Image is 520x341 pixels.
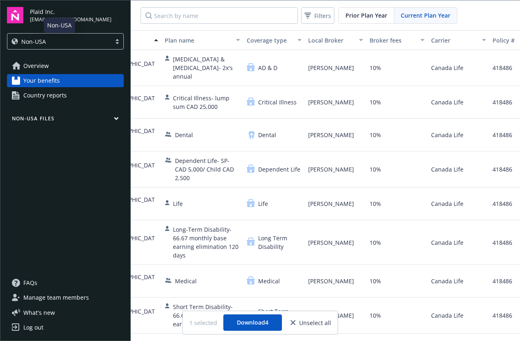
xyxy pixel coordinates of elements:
[103,273,158,290] span: [GEOGRAPHIC_DATA]
[30,7,124,23] button: Plaid Inc.[EMAIL_ADDRESS][DOMAIN_NAME]
[431,165,463,174] span: Canada Life
[305,30,366,50] button: Local Broker
[308,36,354,45] div: Local Broker
[7,291,124,304] a: Manage team members
[493,98,512,106] span: 418486
[23,321,43,334] div: Log out
[173,303,240,328] span: Short Term Disability- 66.67% weekly base earning
[258,98,297,106] span: Critical Illness
[431,238,463,247] span: Canada Life
[493,277,512,285] span: 418486
[258,234,302,251] span: Long Term Disability
[23,276,37,289] span: FAQs
[7,59,124,72] a: Overview
[23,291,89,304] span: Manage team members
[11,37,107,46] span: Non-USA
[103,59,158,77] span: [GEOGRAPHIC_DATA]
[308,131,354,139] span: [PERSON_NAME]
[493,165,512,174] span: 418486
[173,55,240,81] span: [MEDICAL_DATA] & [MEDICAL_DATA]- 2x's annual
[173,94,240,111] span: Critical Illness- lump sum CAD 25,000
[370,36,416,45] div: Broker fees
[314,11,331,20] span: Filters
[299,318,331,327] span: Unselect all
[23,59,49,72] span: Overview
[165,36,231,45] div: Plan name
[308,165,354,174] span: [PERSON_NAME]
[175,277,197,285] span: Medical
[258,131,276,139] span: Dental
[100,30,161,50] button: Country
[366,30,428,50] button: Broker fees
[223,314,282,331] button: Download4
[431,131,463,139] span: Canada Life
[308,63,354,72] span: [PERSON_NAME]
[141,7,298,24] input: Search by name
[370,199,381,208] span: 10%
[7,276,124,289] a: FAQs
[21,37,46,46] span: Non-USA
[493,311,512,320] span: 418486
[258,307,302,324] span: Short Term Disability
[161,30,243,50] button: Plan name
[288,318,298,327] a: close
[258,199,268,208] span: Life
[301,7,334,24] button: Filters
[370,238,381,247] span: 10%
[30,16,111,23] span: [EMAIL_ADDRESS][DOMAIN_NAME]
[431,199,463,208] span: Canada Life
[103,307,158,324] span: [GEOGRAPHIC_DATA]
[243,30,305,50] button: Coverage type
[431,36,477,45] div: Carrier
[428,30,489,50] button: Carrier
[258,165,300,174] span: Dependent Life
[237,318,268,326] span: Download 4
[23,89,67,102] span: Country reports
[303,10,333,22] span: Filters
[431,311,463,320] span: Canada Life
[370,311,381,320] span: 10%
[247,36,293,45] div: Coverage type
[308,98,354,106] span: [PERSON_NAME]
[370,165,381,174] span: 10%
[401,11,450,20] span: Current Plan Year
[370,98,381,106] span: 10%
[7,7,23,23] img: navigator-logo.svg
[345,11,387,20] span: Prior Plan Year
[7,89,124,102] a: Country reports
[7,115,124,125] button: Non-USA Files
[103,195,158,212] span: [GEOGRAPHIC_DATA]
[7,74,124,87] a: Your benefits
[431,98,463,106] span: Canada Life
[189,318,217,327] span: 1 selected
[308,238,354,247] span: [PERSON_NAME]
[30,7,111,16] span: Plaid Inc.
[23,74,60,87] span: Your benefits
[370,63,381,72] span: 10%
[431,63,463,72] span: Canada Life
[370,277,381,285] span: 10%
[431,277,463,285] span: Canada Life
[493,63,512,72] span: 418486
[23,308,55,317] span: What ' s new
[103,94,158,111] span: [GEOGRAPHIC_DATA]
[173,199,183,208] span: Life
[173,225,240,260] span: Long-Term Disability- 66.67 monthly base earning elimination 120 days
[493,238,512,247] span: 418486
[308,199,354,208] span: [PERSON_NAME]
[370,131,381,139] span: 10%
[308,277,354,285] span: [PERSON_NAME]
[493,199,512,208] span: 418486
[103,234,158,251] span: [GEOGRAPHIC_DATA]
[493,131,512,139] span: 418486
[103,126,158,144] span: [GEOGRAPHIC_DATA]
[103,161,158,178] span: [GEOGRAPHIC_DATA]
[258,277,280,285] span: Medical
[175,131,193,139] span: Dental
[258,63,277,72] span: AD & D
[7,308,68,317] button: What's new
[175,156,240,182] span: Dependent Life- SP- CAD 5,000/ Child CAD 2,500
